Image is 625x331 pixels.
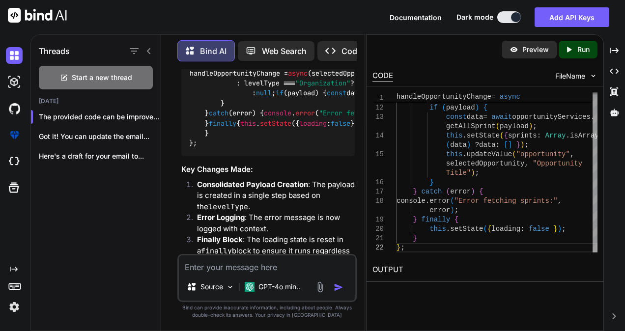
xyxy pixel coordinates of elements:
p: Bind AI [200,45,227,57]
span: ) [475,104,479,111]
h2: [DATE] [31,97,161,105]
span: { [454,216,458,223]
span: Dark mode [456,12,493,22]
img: preview [510,45,518,54]
p: Bind can provide inaccurate information, including about people. Always double-check its answers.... [177,304,357,319]
span: selectedOpportunity [446,160,525,167]
span: error [429,206,450,214]
button: Documentation [390,12,442,23]
span: ) [467,141,471,149]
span: setState [467,132,500,139]
span: setState [450,225,483,233]
div: 21 [372,234,384,243]
span: data [467,113,483,121]
img: settings [6,299,23,315]
span: ? [475,141,479,149]
h2: OUTPUT [367,258,603,281]
p: Web Search [262,45,307,57]
code: levelType [208,202,248,212]
span: Documentation [390,13,442,22]
span: this [240,119,256,128]
span: . [446,225,450,233]
div: 15 [372,150,384,159]
p: Got it! You can update the email... [39,132,161,141]
span: : [537,132,540,139]
span: : [495,141,499,149]
span: ( [446,141,450,149]
p: Preview [522,45,549,55]
span: { [479,188,483,195]
span: loading [491,225,520,233]
p: GPT-4o min.. [258,282,300,292]
span: } [516,141,520,149]
div: 14 [372,131,384,140]
span: ] [508,141,512,149]
span: } [413,234,417,242]
span: updateValue [467,150,512,158]
span: sprints [508,132,537,139]
div: 17 [372,187,384,196]
span: error [295,109,315,118]
span: ) [471,169,475,177]
h1: Threads [39,45,70,57]
span: console [264,109,291,118]
span: async [288,69,308,78]
span: "Organization" [295,79,350,87]
span: . [591,113,595,121]
span: ; [524,141,528,149]
span: ; [400,244,404,251]
img: Pick Models [226,283,234,291]
span: , [524,160,528,167]
img: chevron down [589,72,597,80]
img: icon [334,282,343,292]
img: cloudideIcon [6,153,23,170]
span: console [397,197,426,205]
span: if [276,89,284,98]
span: data [450,141,467,149]
li: : The loading state is reset in a block to ensure it runs regardless of success or failure. [189,234,355,268]
img: attachment [314,281,326,293]
span: await [491,113,512,121]
div: 18 [372,196,384,206]
div: 16 [372,178,384,187]
span: "opportunity" [516,150,569,158]
span: async [500,93,520,101]
span: } [429,178,433,186]
span: ( [512,150,516,158]
span: this [446,150,463,158]
span: ) [450,206,454,214]
span: { [504,132,508,139]
span: finally [209,119,236,128]
span: FileName [555,71,585,81]
span: ; [533,122,537,130]
span: null [256,89,272,98]
span: this [446,132,463,139]
span: this [429,225,446,233]
img: darkChat [6,47,23,64]
span: "Error fetching sprints:" [454,197,557,205]
span: error [429,197,450,205]
div: CODE [372,70,393,82]
span: false [529,225,549,233]
span: , [570,150,574,158]
span: : [520,225,524,233]
span: catch [421,188,442,195]
span: loading [299,119,327,128]
img: Bind AI [8,8,67,23]
span: setState [260,119,291,128]
span: ( [450,197,454,205]
span: "Error fetching sprints:" [319,109,417,118]
span: . [462,132,466,139]
span: ) [529,122,533,130]
span: "Opportunity [533,160,582,167]
span: const [327,89,346,98]
span: false [331,119,350,128]
li: : The payload is created in a single step based on the . [189,179,355,213]
span: opportunityServices [512,113,591,121]
span: const [446,113,467,121]
div: 20 [372,224,384,234]
span: , [557,197,561,205]
span: . [462,150,466,158]
span: catch [209,109,228,118]
span: ( [500,132,504,139]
